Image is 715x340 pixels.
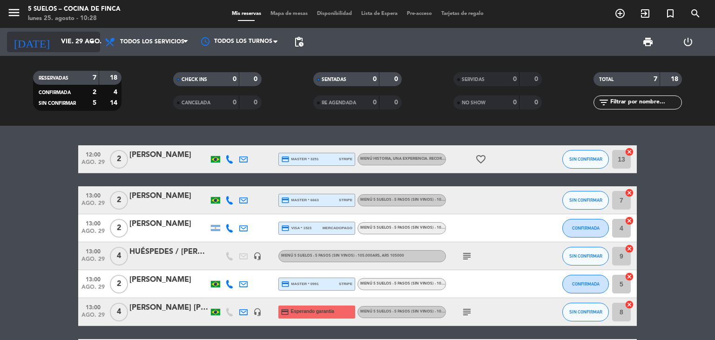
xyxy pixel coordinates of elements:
span: Mis reservas [227,11,266,16]
i: headset_mic [253,252,262,260]
strong: 14 [110,100,119,106]
strong: 0 [394,99,400,106]
button: SIN CONFIRMAR [562,150,609,169]
span: ago. 29 [81,200,105,211]
div: [PERSON_NAME] [129,274,209,286]
i: cancel [625,300,634,309]
i: subject [461,306,472,318]
strong: 0 [233,99,236,106]
div: [PERSON_NAME] [PERSON_NAME] [129,302,209,314]
i: cancel [625,272,634,281]
strong: 0 [534,99,540,106]
strong: 0 [254,76,259,82]
strong: 18 [110,75,119,81]
span: MENÚ 5 SUELOS - 5 PASOS (Sin vinos) - 105.000ARS [281,254,404,258]
strong: 4 [114,89,119,95]
i: credit_card [281,280,290,288]
span: TOTAL [599,77,614,82]
i: subject [461,251,472,262]
i: cancel [625,216,634,225]
span: MENÚ 5 SUELOS - 5 PASOS (Sin vinos) - 105.000ARS [360,282,459,286]
span: Disponibilidad [312,11,357,16]
span: pending_actions [293,36,304,48]
span: 13:00 [81,245,105,256]
span: SIN CONFIRMAR [39,101,76,106]
div: [PERSON_NAME] [129,149,209,161]
span: NO SHOW [462,101,486,105]
span: SERVIDAS [462,77,485,82]
span: , ARS 105000 [380,254,404,258]
span: SIN CONFIRMAR [569,253,602,258]
span: master * 3251 [281,155,319,163]
span: 4 [110,247,128,265]
input: Filtrar por nombre... [609,97,681,108]
div: LOG OUT [668,28,708,56]
i: cancel [625,188,634,197]
i: headset_mic [253,308,262,316]
span: stripe [339,197,352,203]
span: Lista de Espera [357,11,402,16]
span: stripe [339,281,352,287]
span: RESERVADAS [39,76,68,81]
button: menu [7,6,21,23]
strong: 0 [373,76,377,82]
span: stripe [339,156,352,162]
span: visa * 1523 [281,224,311,232]
span: ago. 29 [81,312,105,323]
span: CONFIRMADA [572,225,600,231]
span: RE AGENDADA [322,101,356,105]
strong: 0 [513,76,517,82]
span: ago. 29 [81,228,105,239]
i: cancel [625,244,634,253]
span: Tarjetas de regalo [437,11,488,16]
i: exit_to_app [640,8,651,19]
i: favorite_border [475,154,486,165]
span: MENÚ 5 SUELOS - 5 PASOS (Sin vinos) - 105.000ARS [360,310,483,313]
i: power_settings_new [682,36,694,48]
strong: 0 [233,76,236,82]
button: SIN CONFIRMAR [562,191,609,210]
span: master * 6663 [281,196,319,204]
i: menu [7,6,21,20]
strong: 0 [513,99,517,106]
span: CONFIRMADA [39,90,71,95]
span: SIN CONFIRMAR [569,197,602,203]
div: [PERSON_NAME] [129,190,209,202]
div: HUÉSPEDES / [PERSON_NAME] [129,246,209,258]
div: [PERSON_NAME] [129,218,209,230]
i: credit_card [281,155,290,163]
span: Pre-acceso [402,11,437,16]
span: mercadopago [323,225,352,231]
div: lunes 25. agosto - 10:28 [28,14,121,23]
button: SIN CONFIRMAR [562,303,609,321]
span: Mapa de mesas [266,11,312,16]
span: 2 [110,191,128,210]
span: ago. 29 [81,284,105,295]
strong: 7 [654,76,657,82]
i: credit_card [281,224,290,232]
span: Todos los servicios [120,39,184,45]
span: MENÚ 5 SUELOS - 5 PASOS (Sin vinos) - 105.000ARS [360,198,483,202]
i: credit_card [281,308,289,316]
strong: 2 [93,89,96,95]
span: master * 0991 [281,280,319,288]
i: cancel [625,147,634,156]
span: ago. 29 [81,159,105,170]
span: CHECK INS [182,77,207,82]
span: CANCELADA [182,101,210,105]
span: CONFIRMADA [572,281,600,286]
span: SIN CONFIRMAR [569,309,602,314]
span: MENÚ HISTORIA, UNA EXPERIENCIA. RECORRIDO DE 14 PASOS MARIDADOS CON 14 VINOS - 295.000ARS (SOLO D... [360,157,647,161]
i: arrow_drop_down [87,36,98,48]
strong: 18 [671,76,680,82]
span: 4 [110,303,128,321]
strong: 7 [93,75,96,81]
span: 13:00 [81,273,105,284]
span: 13:00 [81,190,105,200]
span: SIN CONFIRMAR [569,156,602,162]
i: [DATE] [7,32,56,52]
div: 5 SUELOS – COCINA DE FINCA [28,5,121,14]
strong: 0 [373,99,377,106]
i: filter_list [598,97,609,108]
span: ago. 29 [81,256,105,267]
